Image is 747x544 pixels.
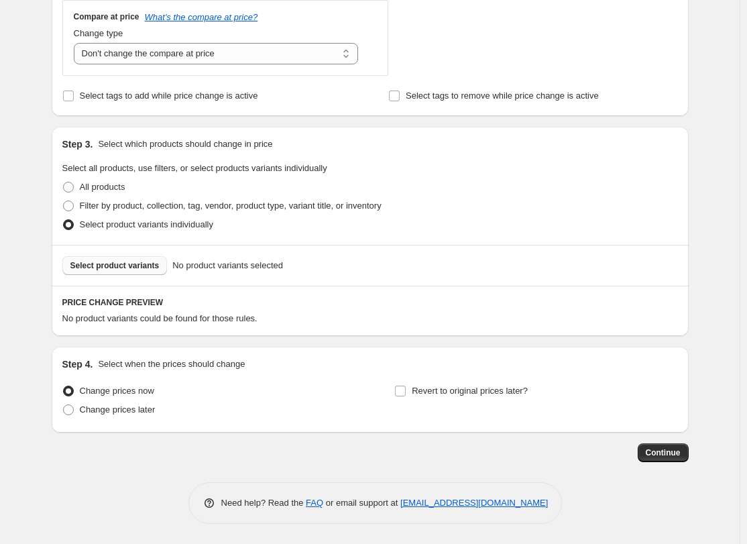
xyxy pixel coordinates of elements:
[70,260,160,271] span: Select product variants
[98,358,245,371] p: Select when the prices should change
[62,138,93,151] h2: Step 3.
[62,163,327,173] span: Select all products, use filters, or select products variants individually
[306,498,323,508] a: FAQ
[145,12,258,22] button: What's the compare at price?
[638,443,689,462] button: Continue
[323,498,400,508] span: or email support at
[412,386,528,396] span: Revert to original prices later?
[74,11,139,22] h3: Compare at price
[80,404,156,415] span: Change prices later
[74,28,123,38] span: Change type
[406,91,599,101] span: Select tags to remove while price change is active
[62,297,678,308] h6: PRICE CHANGE PREVIEW
[646,447,681,458] span: Continue
[62,313,257,323] span: No product variants could be found for those rules.
[400,498,548,508] a: [EMAIL_ADDRESS][DOMAIN_NAME]
[62,358,93,371] h2: Step 4.
[80,91,258,101] span: Select tags to add while price change is active
[80,386,154,396] span: Change prices now
[80,182,125,192] span: All products
[172,259,283,272] span: No product variants selected
[62,256,168,275] button: Select product variants
[80,219,213,229] span: Select product variants individually
[98,138,272,151] p: Select which products should change in price
[80,201,382,211] span: Filter by product, collection, tag, vendor, product type, variant title, or inventory
[221,498,306,508] span: Need help? Read the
